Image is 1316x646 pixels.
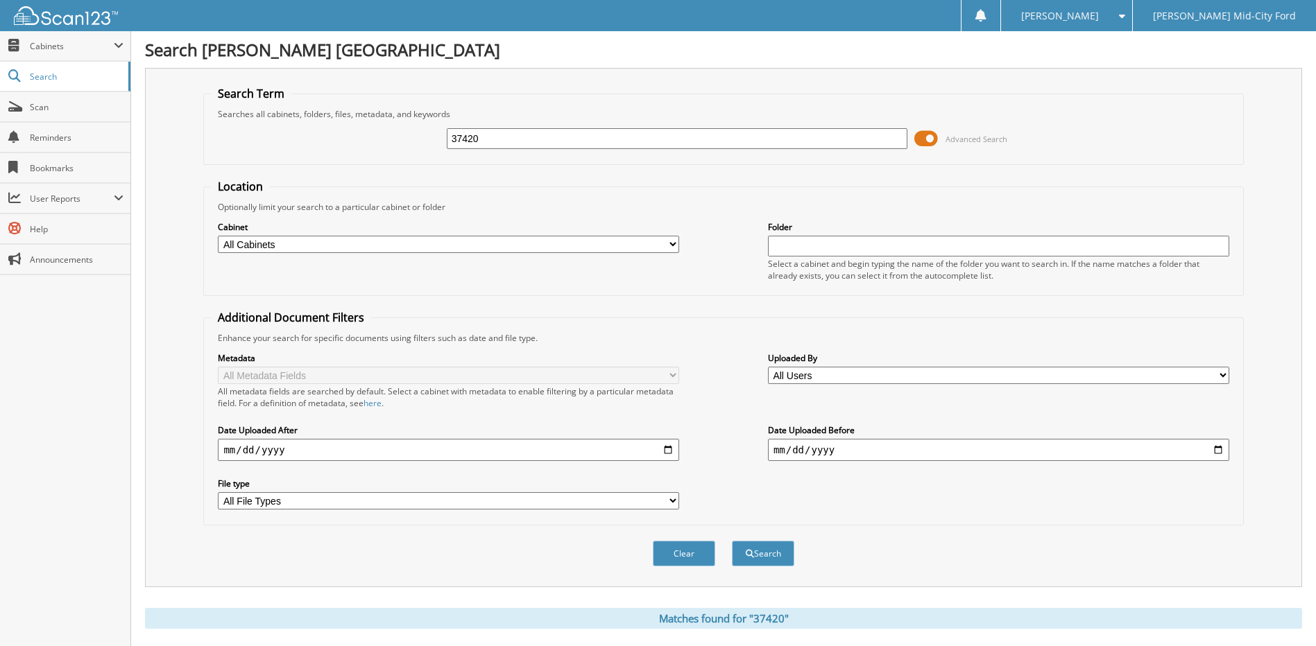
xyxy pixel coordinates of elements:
span: Advanced Search [946,134,1007,144]
div: Enhance your search for specific documents using filters such as date and file type. [211,332,1236,344]
button: Search [732,541,794,566]
label: Metadata [218,352,679,364]
span: Help [30,223,123,235]
div: Optionally limit your search to a particular cabinet or folder [211,201,1236,213]
div: Matches found for "37420" [145,608,1302,629]
span: Reminders [30,132,123,143]
span: Search [30,71,121,82]
label: Date Uploaded Before [768,424,1229,436]
input: start [218,439,679,461]
legend: Location [211,179,270,194]
span: Announcements [30,254,123,265]
div: All metadata fields are searched by default. Select a cabinet with metadata to enable filtering b... [218,385,679,409]
label: File type [218,478,679,489]
span: Scan [30,101,123,113]
span: Cabinets [30,40,114,52]
a: here [364,397,382,409]
img: scan123-logo-white.svg [14,6,118,25]
h1: Search [PERSON_NAME] [GEOGRAPHIC_DATA] [145,38,1302,61]
legend: Search Term [211,86,291,101]
div: Select a cabinet and begin typing the name of the folder you want to search in. If the name match... [768,258,1229,281]
div: Searches all cabinets, folders, files, metadata, and keywords [211,108,1236,120]
input: end [768,439,1229,461]
button: Clear [653,541,715,566]
label: Date Uploaded After [218,424,679,436]
span: [PERSON_NAME] [1021,12,1099,20]
span: User Reports [30,193,114,204]
span: Bookmarks [30,162,123,174]
span: [PERSON_NAME] Mid-City Ford [1153,12,1296,20]
label: Uploaded By [768,352,1229,364]
label: Folder [768,221,1229,233]
legend: Additional Document Filters [211,310,371,325]
label: Cabinet [218,221,679,233]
